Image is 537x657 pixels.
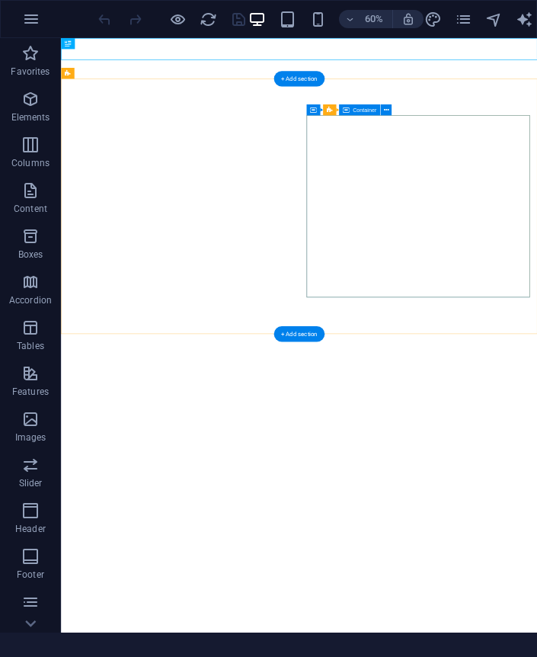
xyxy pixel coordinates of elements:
[14,203,47,215] p: Content
[362,10,386,28] h6: 60%
[273,71,324,86] div: + Add section
[199,10,217,28] button: reload
[168,10,187,28] button: Click here to leave preview mode and continue editing
[516,11,533,28] i: AI Writer
[19,477,43,489] p: Slider
[11,157,50,169] p: Columns
[15,523,46,535] p: Header
[11,111,50,123] p: Elements
[515,10,533,28] button: text_generator
[484,10,503,28] button: navigator
[200,11,217,28] i: Reload page
[454,10,472,28] button: pages
[339,10,393,28] button: 60%
[18,248,43,261] p: Boxes
[485,11,503,28] i: Navigator
[424,11,442,28] i: Design (Ctrl+Alt+Y)
[455,11,472,28] i: Pages (Ctrl+Alt+S)
[353,107,376,113] span: Container
[17,569,44,581] p: Footer
[12,386,49,398] p: Features
[273,326,324,341] div: + Add section
[9,294,52,306] p: Accordion
[424,10,442,28] button: design
[17,340,44,352] p: Tables
[401,12,415,26] i: On resize automatically adjust zoom level to fit chosen device.
[11,66,50,78] p: Favorites
[15,431,46,444] p: Images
